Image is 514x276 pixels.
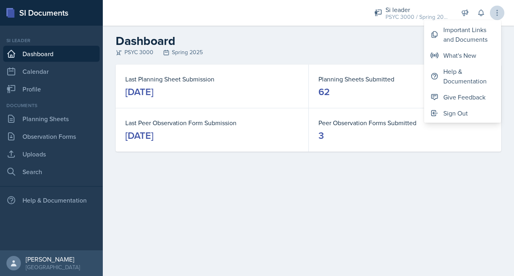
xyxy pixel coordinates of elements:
[424,22,501,47] button: Important Links and Documents
[3,192,100,208] div: Help & Documentation
[125,74,299,84] dt: Last Planning Sheet Submission
[125,118,299,128] dt: Last Peer Observation Form Submission
[318,129,324,142] div: 3
[424,63,501,89] button: Help & Documentation
[3,46,100,62] a: Dashboard
[3,128,100,144] a: Observation Forms
[318,118,492,128] dt: Peer Observation Forms Submitted
[3,81,100,97] a: Profile
[318,85,330,98] div: 62
[424,89,501,105] button: Give Feedback
[125,85,153,98] div: [DATE]
[3,37,100,44] div: Si leader
[443,25,495,44] div: Important Links and Documents
[424,47,501,63] button: What's New
[443,51,476,60] div: What's New
[26,255,80,263] div: [PERSON_NAME]
[443,92,485,102] div: Give Feedback
[3,146,100,162] a: Uploads
[125,129,153,142] div: [DATE]
[424,105,501,121] button: Sign Out
[26,263,80,271] div: [GEOGRAPHIC_DATA]
[3,102,100,109] div: Documents
[385,5,450,14] div: Si leader
[318,74,492,84] dt: Planning Sheets Submitted
[3,63,100,79] a: Calendar
[3,164,100,180] a: Search
[443,67,495,86] div: Help & Documentation
[3,111,100,127] a: Planning Sheets
[116,34,501,48] h2: Dashboard
[443,108,468,118] div: Sign Out
[116,48,501,57] div: PSYC 3000 Spring 2025
[385,13,450,21] div: PSYC 3000 / Spring 2025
